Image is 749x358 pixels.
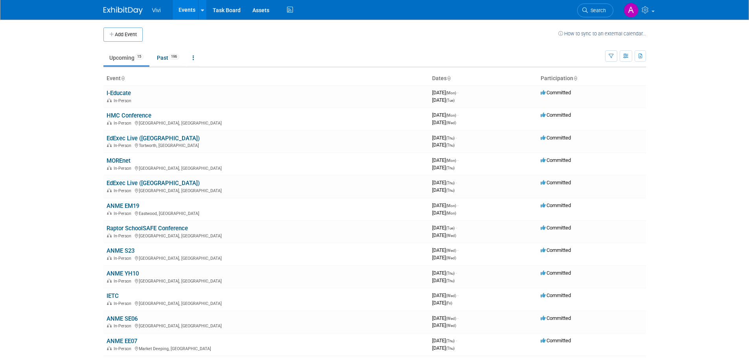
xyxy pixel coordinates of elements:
span: Committed [541,202,571,208]
span: In-Person [114,256,134,261]
span: In-Person [114,188,134,193]
span: [DATE] [432,202,458,208]
a: Sort by Start Date [447,75,451,81]
span: [DATE] [432,300,452,306]
span: [DATE] [432,292,458,298]
div: [GEOGRAPHIC_DATA], [GEOGRAPHIC_DATA] [107,165,426,171]
span: [DATE] [432,180,457,185]
img: In-Person Event [107,143,112,147]
a: I-Educate [107,90,131,97]
span: Committed [541,180,571,185]
th: Event [103,72,429,85]
span: (Thu) [446,136,455,140]
span: [DATE] [432,119,456,125]
span: In-Person [114,211,134,216]
span: [DATE] [432,90,458,95]
span: [DATE] [432,225,457,231]
span: (Thu) [446,181,455,185]
span: In-Person [114,233,134,239]
span: [DATE] [432,187,455,193]
th: Participation [537,72,646,85]
span: - [457,112,458,118]
span: Committed [541,292,571,298]
img: In-Person Event [107,256,112,260]
span: [DATE] [432,135,457,141]
span: 15 [135,54,144,60]
span: (Wed) [446,121,456,125]
span: (Mon) [446,211,456,215]
span: Committed [541,135,571,141]
span: - [456,180,457,185]
a: Sort by Event Name [121,75,125,81]
span: (Thu) [446,339,455,343]
a: HMC Conference [107,112,151,119]
div: [GEOGRAPHIC_DATA], [GEOGRAPHIC_DATA] [107,232,426,239]
span: Committed [541,247,571,253]
span: [DATE] [432,97,455,103]
span: Vivi [152,7,161,13]
span: In-Person [114,301,134,306]
img: In-Person Event [107,279,112,283]
a: ANME EM19 [107,202,139,209]
a: ANME SE06 [107,315,138,322]
span: (Wed) [446,323,456,328]
span: Committed [541,225,571,231]
img: In-Person Event [107,98,112,102]
span: - [457,292,458,298]
div: [GEOGRAPHIC_DATA], [GEOGRAPHIC_DATA] [107,187,426,193]
span: [DATE] [432,112,458,118]
span: In-Person [114,279,134,284]
span: [DATE] [432,315,458,321]
span: 196 [169,54,179,60]
a: MOREnet [107,157,131,164]
span: [DATE] [432,165,455,171]
img: In-Person Event [107,121,112,125]
a: Sort by Participation Type [573,75,577,81]
img: In-Person Event [107,188,112,192]
span: - [456,338,457,343]
span: [DATE] [432,142,455,148]
span: (Thu) [446,188,455,193]
a: ANME S23 [107,247,134,254]
img: In-Person Event [107,323,112,327]
span: [DATE] [432,322,456,328]
div: [GEOGRAPHIC_DATA], [GEOGRAPHIC_DATA] [107,119,426,126]
a: ANME YH10 [107,270,139,277]
span: [DATE] [432,157,458,163]
a: Past196 [151,50,185,65]
span: [DATE] [432,255,456,261]
div: [GEOGRAPHIC_DATA], [GEOGRAPHIC_DATA] [107,255,426,261]
span: [DATE] [432,270,457,276]
a: How to sync to an external calendar... [558,31,646,37]
span: (Fri) [446,301,452,305]
span: - [456,225,457,231]
div: [GEOGRAPHIC_DATA], [GEOGRAPHIC_DATA] [107,277,426,284]
span: (Mon) [446,91,456,95]
span: (Mon) [446,113,456,117]
span: (Thu) [446,279,455,283]
span: In-Person [114,166,134,171]
span: In-Person [114,121,134,126]
span: [DATE] [432,232,456,238]
img: In-Person Event [107,301,112,305]
span: Committed [541,338,571,343]
span: (Mon) [446,158,456,163]
span: (Thu) [446,143,455,147]
a: IETC [107,292,119,299]
span: [DATE] [432,338,457,343]
span: (Thu) [446,271,455,275]
span: [DATE] [432,247,458,253]
button: Add Event [103,28,143,42]
span: - [456,270,457,276]
span: In-Person [114,346,134,351]
span: Committed [541,157,571,163]
span: - [457,315,458,321]
a: EdExec Live ([GEOGRAPHIC_DATA]) [107,180,200,187]
span: - [457,202,458,208]
div: Eastwood, [GEOGRAPHIC_DATA] [107,210,426,216]
div: Tortworth, [GEOGRAPHIC_DATA] [107,142,426,148]
span: [DATE] [432,345,455,351]
span: (Tue) [446,98,455,103]
span: (Wed) [446,316,456,321]
span: - [457,157,458,163]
